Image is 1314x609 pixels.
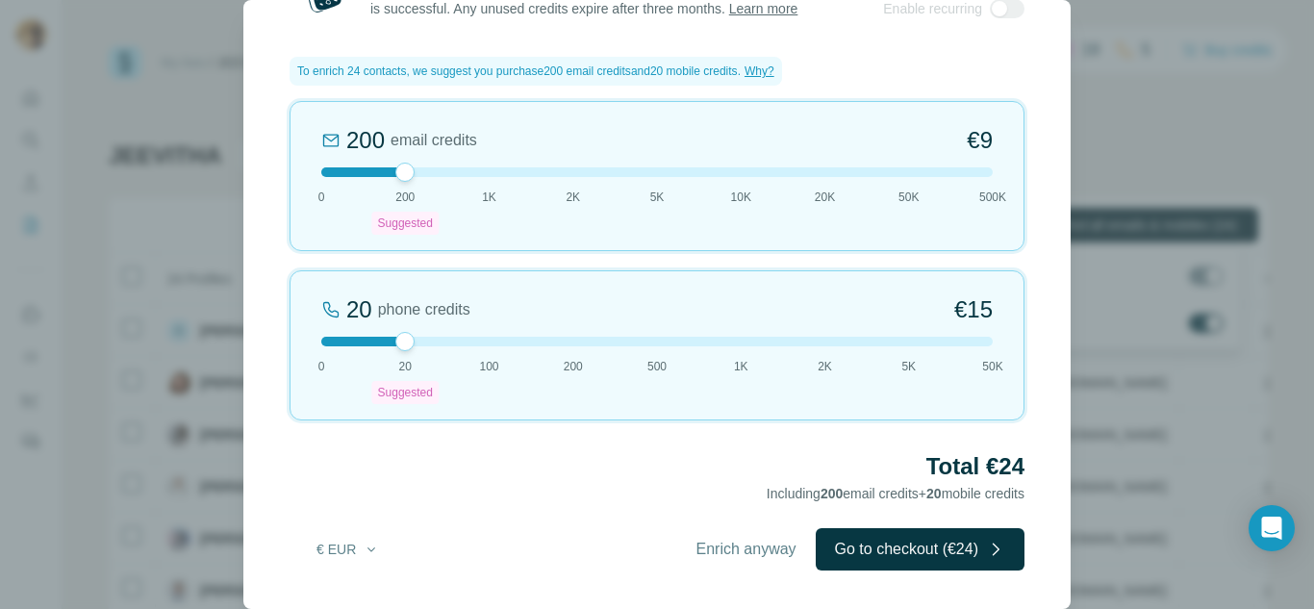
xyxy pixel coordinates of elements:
span: 10K [731,189,751,206]
span: 2K [566,189,580,206]
h2: Total €24 [290,451,1024,482]
span: Enrich anyway [696,538,796,561]
div: 20 [346,294,372,325]
span: 20K [815,189,835,206]
span: Why? [745,64,774,78]
span: 20 [926,486,942,501]
button: Go to checkout (€24) [816,528,1024,571]
span: 5K [901,358,916,375]
span: 0 [318,358,325,375]
button: € EUR [303,532,392,567]
button: Enrich anyway [677,528,816,571]
span: 50K [982,358,1002,375]
span: 50K [898,189,919,206]
div: 200 [346,125,385,156]
div: Suggested [372,212,439,235]
span: 1K [734,358,748,375]
span: €15 [954,294,993,325]
span: 2K [818,358,832,375]
span: Including email credits + mobile credits [767,486,1024,501]
span: phone credits [378,298,470,321]
span: €9 [967,125,993,156]
span: 20 [399,358,412,375]
span: 200 [564,358,583,375]
span: To enrich 24 contacts, we suggest you purchase 200 email credits and 20 mobile credits . [297,63,741,80]
div: Open Intercom Messenger [1249,505,1295,551]
span: 500K [979,189,1006,206]
span: 200 [395,189,415,206]
span: 5K [650,189,665,206]
span: 500 [647,358,667,375]
div: Suggested [372,381,439,404]
span: 1K [482,189,496,206]
span: 200 [821,486,843,501]
span: 100 [479,358,498,375]
span: 0 [318,189,325,206]
a: Learn more [729,1,798,16]
span: email credits [391,129,477,152]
